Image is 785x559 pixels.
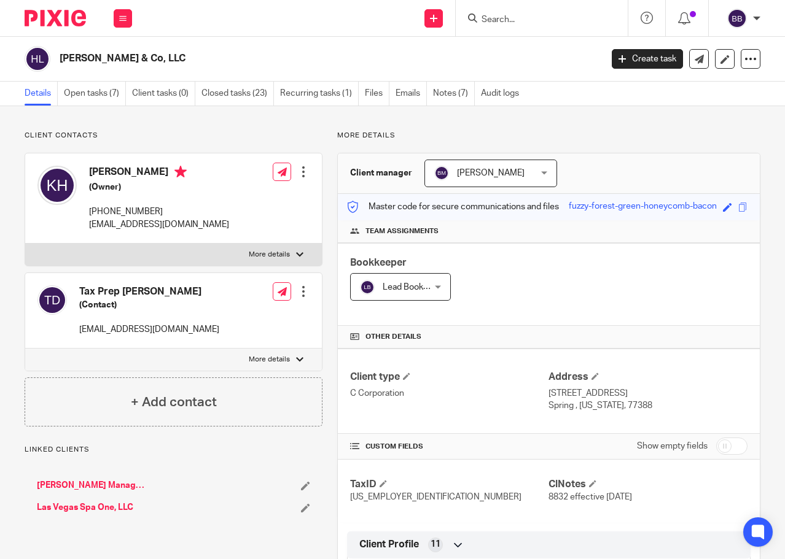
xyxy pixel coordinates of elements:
img: Pixie [25,10,86,26]
p: [STREET_ADDRESS] [549,387,748,399]
h2: [PERSON_NAME] & Co, LLC [60,52,486,65]
a: Notes (7) [433,82,475,106]
p: Master code for secure communications and files [347,201,559,213]
h4: ClNotes [549,478,748,491]
span: Bookkeeper [350,258,407,268]
p: [EMAIL_ADDRESS][DOMAIN_NAME] [89,218,229,231]
p: [PHONE_NUMBER] [89,206,229,218]
h4: + Add contact [131,393,217,412]
p: C Corporation [350,387,549,399]
p: More details [249,250,290,260]
span: 11 [431,538,440,550]
h4: Client type [350,371,549,384]
h3: Client manager [350,167,412,179]
h5: (Owner) [89,181,229,193]
a: Emails [396,82,427,106]
input: Search [480,15,591,26]
h4: [PERSON_NAME] [89,166,229,181]
h4: Address [549,371,748,384]
img: svg%3E [727,9,747,28]
a: [PERSON_NAME] Management Group LLC [37,479,146,492]
span: [PERSON_NAME] [457,169,525,177]
a: Open tasks (7) [64,82,126,106]
img: svg%3E [360,280,375,295]
a: Create task [612,49,683,69]
a: Las Vegas Spa One, LLC [37,501,133,514]
span: Other details [365,332,421,342]
p: More details [249,355,290,364]
p: [EMAIL_ADDRESS][DOMAIN_NAME] [79,323,219,336]
span: Team assignments [365,226,439,236]
h5: (Contact) [79,299,219,311]
span: 8832 effective [DATE] [549,493,632,501]
h4: CUSTOM FIELDS [350,442,549,452]
a: Details [25,82,58,106]
a: Recurring tasks (1) [280,82,359,106]
h4: TaxID [350,478,549,491]
p: More details [337,131,760,141]
span: [US_EMPLOYER_IDENTIFICATION_NUMBER] [350,493,521,501]
a: Files [365,82,389,106]
p: Client contacts [25,131,322,141]
i: Primary [174,166,187,178]
a: Audit logs [481,82,525,106]
p: Spring , [US_STATE], 77388 [549,399,748,412]
a: Closed tasks (23) [201,82,274,106]
img: svg%3E [25,46,50,72]
img: svg%3E [434,166,449,180]
div: fuzzy-forest-green-honeycomb-bacon [569,200,717,214]
img: svg%3E [37,166,77,205]
h4: Tax Prep [PERSON_NAME] [79,285,219,298]
p: Linked clients [25,445,322,455]
img: svg%3E [37,285,67,315]
span: Client Profile [359,538,419,551]
label: Show empty fields [637,440,708,452]
span: Lead Bookkeeper [383,283,450,291]
a: Client tasks (0) [132,82,195,106]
